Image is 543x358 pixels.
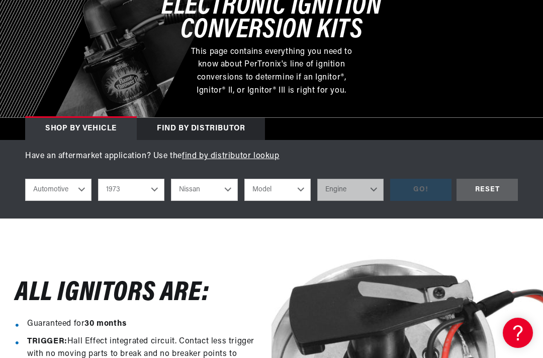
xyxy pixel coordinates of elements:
select: Make [171,179,237,201]
select: Ride Type [25,179,92,201]
div: RESET [457,179,518,201]
strong: 30 months [84,320,126,328]
div: Find by Distributor [137,118,265,140]
a: find by distributor lookup [182,152,280,160]
select: Year [98,179,164,201]
select: Engine [317,179,384,201]
p: This page contains everything you need to know about PerTronix's line of ignition conversions to ... [183,46,360,97]
h2: All Ignitors ARe: [15,282,209,306]
strong: TRIGGER: [27,337,67,345]
p: Have an aftermarket application? Use the [25,150,518,163]
div: Shop by vehicle [25,118,137,140]
li: Guaranteed for [27,318,256,331]
select: Model [244,179,311,201]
